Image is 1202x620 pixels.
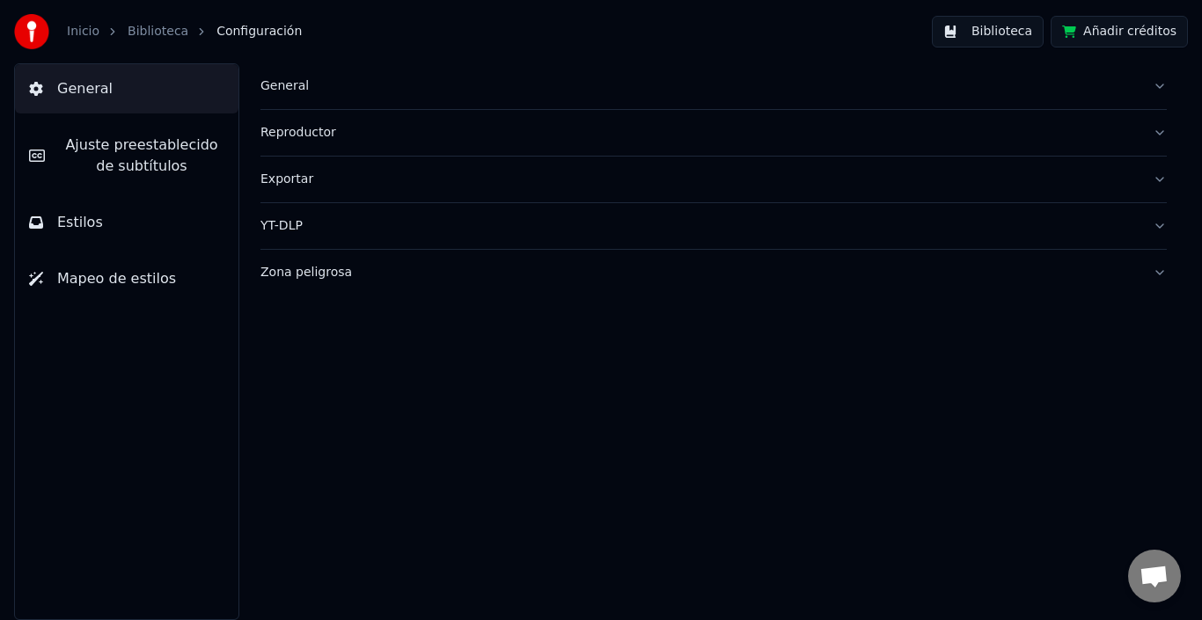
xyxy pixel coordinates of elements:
[1128,550,1181,602] div: Chat abierto
[260,264,1139,281] div: Zona peligrosa
[260,63,1167,109] button: General
[15,254,238,303] button: Mapeo de estilos
[57,78,113,99] span: General
[260,171,1139,188] div: Exportar
[128,23,188,40] a: Biblioteca
[1051,16,1188,47] button: Añadir créditos
[15,64,238,113] button: General
[57,212,103,233] span: Estilos
[260,124,1139,142] div: Reproductor
[15,198,238,247] button: Estilos
[57,268,176,289] span: Mapeo de estilos
[260,203,1167,249] button: YT-DLP
[260,250,1167,295] button: Zona peligrosa
[15,120,238,191] button: Ajuste preestablecido de subtítulos
[216,23,302,40] span: Configuración
[67,23,302,40] nav: breadcrumb
[260,77,1139,95] div: General
[260,217,1139,235] div: YT-DLP
[67,23,99,40] a: Inicio
[260,110,1167,156] button: Reproductor
[260,157,1167,202] button: Exportar
[59,135,224,177] span: Ajuste preestablecido de subtítulos
[932,16,1044,47] button: Biblioteca
[14,14,49,49] img: youka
